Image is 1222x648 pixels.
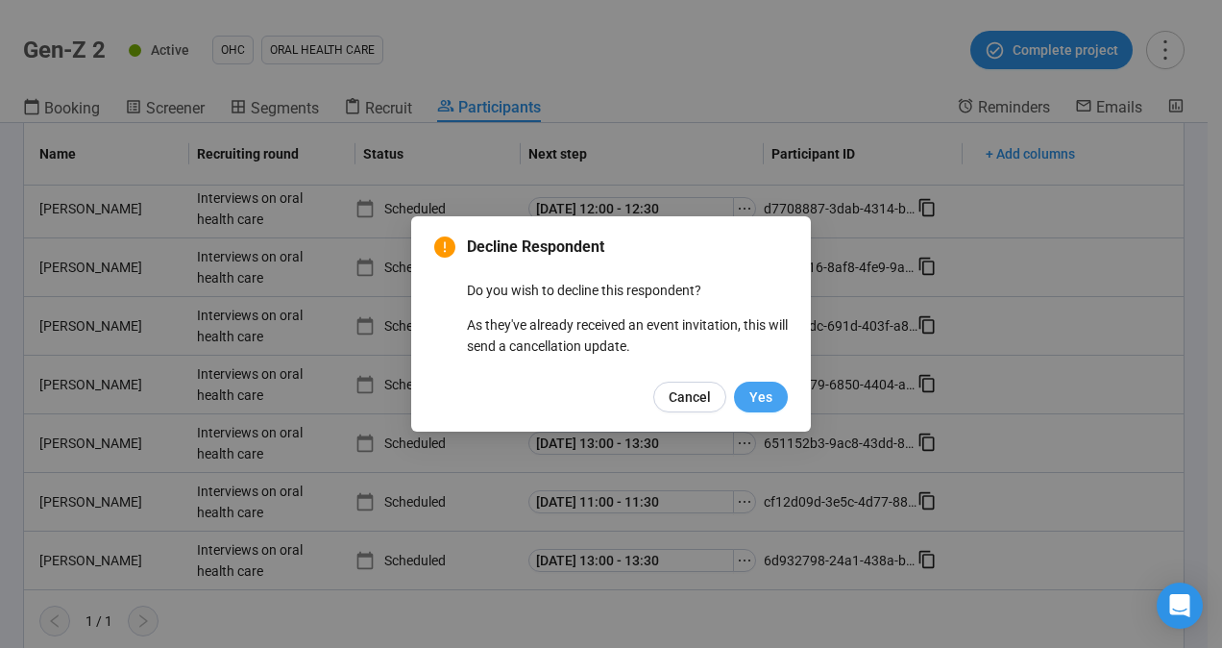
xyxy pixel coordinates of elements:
[734,382,788,412] button: Yes
[1157,583,1203,629] div: Open Intercom Messenger
[467,280,788,301] p: Do you wish to decline this respondent?
[669,386,711,408] span: Cancel
[467,236,788,259] span: Decline Respondent
[653,382,726,412] button: Cancel
[749,386,772,408] span: Yes
[434,237,455,258] span: exclamation-circle
[467,314,788,357] p: As they've already received an event invitation, this will send a cancellation update.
